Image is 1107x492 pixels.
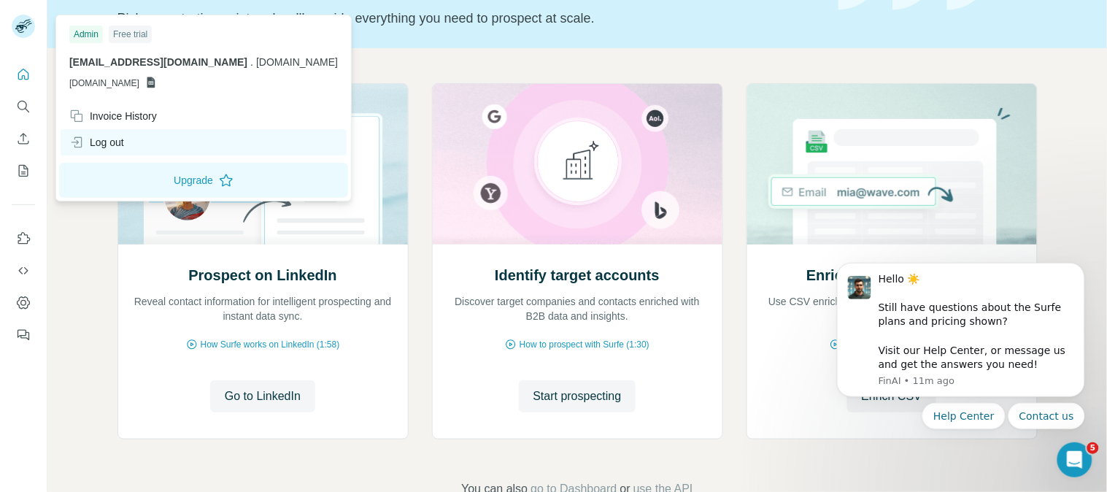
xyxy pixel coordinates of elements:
[12,226,35,252] button: Use Surfe on LinkedIn
[69,77,139,90] span: [DOMAIN_NAME]
[201,338,340,351] span: How Surfe works on LinkedIn (1:58)
[432,84,723,245] img: Identify target accounts
[117,8,821,28] p: Pick your starting point and we’ll provide everything you need to prospect at scale.
[12,322,35,348] button: Feedback
[250,56,253,68] span: .
[225,388,301,405] span: Go to LinkedIn
[210,380,315,412] button: Go to LinkedIn
[762,294,1022,323] p: Use CSV enrichment to confirm you are using the best data available.
[133,294,393,323] p: Reveal contact information for intelligent prospecting and instant data sync.
[69,135,124,150] div: Log out
[815,244,1107,485] iframe: Intercom notifications message
[12,158,35,184] button: My lists
[495,265,660,285] h2: Identify target accounts
[12,290,35,316] button: Dashboard
[747,84,1038,245] img: Enrich your contact lists
[12,61,35,88] button: Quick start
[533,388,622,405] span: Start prospecting
[256,56,338,68] span: [DOMAIN_NAME]
[447,294,708,323] p: Discover target companies and contacts enriched with B2B data and insights.
[1057,442,1092,477] iframe: Intercom live chat
[806,265,976,285] h2: Enrich your contact lists
[12,126,35,152] button: Enrich CSV
[12,93,35,120] button: Search
[12,258,35,284] button: Use Surfe API
[188,265,336,285] h2: Prospect on LinkedIn
[109,26,152,43] div: Free trial
[520,338,649,351] span: How to prospect with Surfe (1:30)
[69,26,103,43] div: Admin
[519,380,636,412] button: Start prospecting
[1087,442,1099,454] span: 5
[69,56,247,68] span: [EMAIL_ADDRESS][DOMAIN_NAME]
[59,163,348,198] button: Upgrade
[69,109,157,123] div: Invoice History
